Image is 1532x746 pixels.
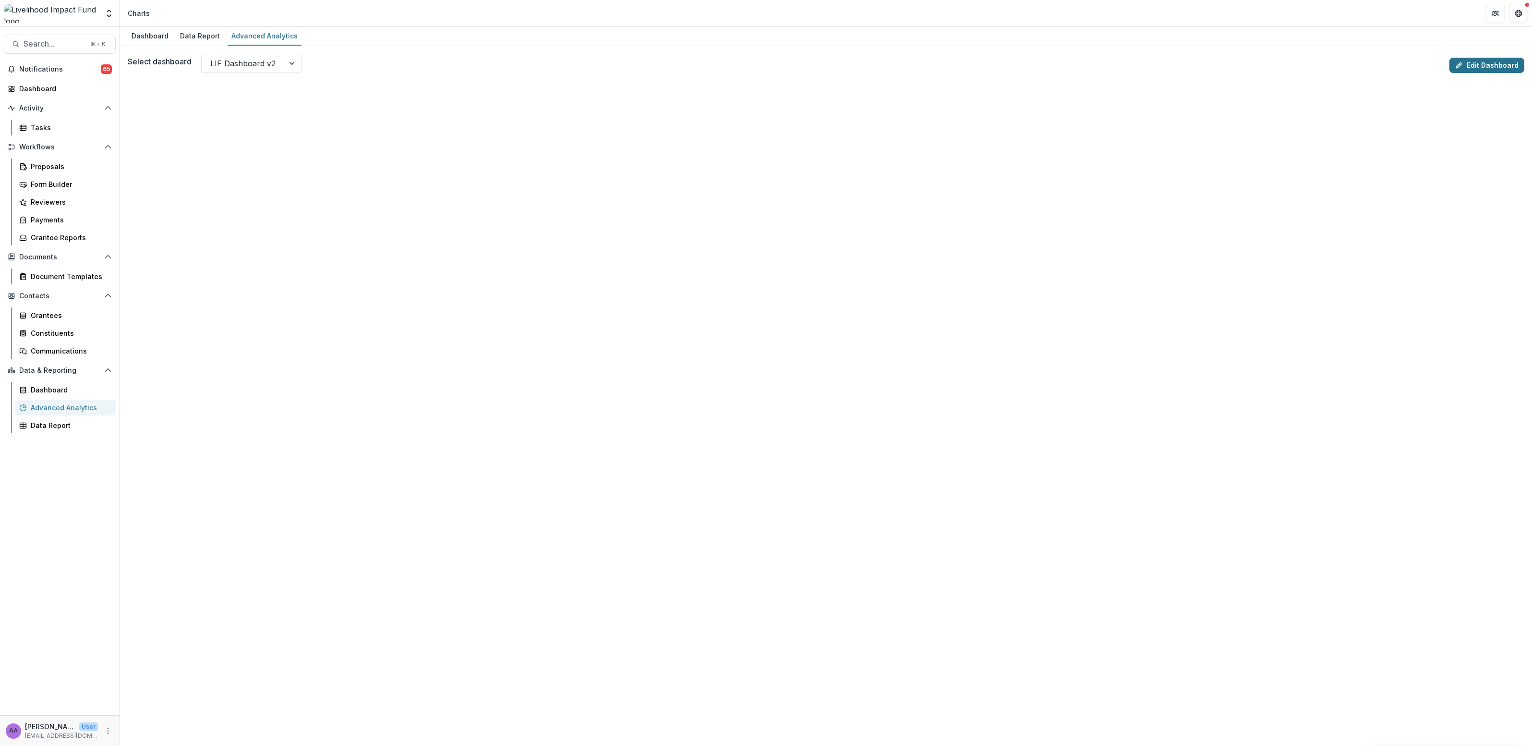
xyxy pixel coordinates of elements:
[25,722,75,732] p: [PERSON_NAME]
[4,363,116,378] button: Open Data & Reporting
[31,215,108,225] div: Payments
[228,29,302,43] div: Advanced Analytics
[15,159,116,174] a: Proposals
[19,367,100,375] span: Data & Reporting
[31,122,108,133] div: Tasks
[19,143,100,151] span: Workflows
[1449,58,1524,73] a: Edit Dashboard
[4,4,98,23] img: Livelihood Impact Fund logo
[9,728,18,734] div: Aude Anquetil
[102,725,114,737] button: More
[15,176,116,192] a: Form Builder
[15,212,116,228] a: Payments
[128,29,172,43] div: Dashboard
[15,120,116,135] a: Tasks
[124,6,154,20] nav: breadcrumb
[15,307,116,323] a: Grantees
[101,64,112,74] span: 65
[19,104,100,112] span: Activity
[4,100,116,116] button: Open Activity
[15,400,116,416] a: Advanced Analytics
[31,403,108,413] div: Advanced Analytics
[4,288,116,304] button: Open Contacts
[31,271,108,281] div: Document Templates
[4,249,116,265] button: Open Documents
[128,56,192,67] label: Select dashboard
[19,292,100,300] span: Contacts
[4,81,116,97] a: Dashboard
[88,39,108,49] div: ⌘ + K
[4,35,116,54] button: Search...
[15,382,116,398] a: Dashboard
[19,253,100,261] span: Documents
[15,343,116,359] a: Communications
[31,346,108,356] div: Communications
[19,84,108,94] div: Dashboard
[31,420,108,430] div: Data Report
[31,161,108,171] div: Proposals
[228,27,302,46] a: Advanced Analytics
[15,325,116,341] a: Constituents
[31,197,108,207] div: Reviewers
[4,139,116,155] button: Open Workflows
[31,310,108,320] div: Grantees
[102,4,116,23] button: Open entity switcher
[31,179,108,189] div: Form Builder
[128,8,150,18] div: Charts
[31,385,108,395] div: Dashboard
[19,65,101,73] span: Notifications
[176,27,224,46] a: Data Report
[4,61,116,77] button: Notifications65
[15,230,116,245] a: Grantee Reports
[31,232,108,243] div: Grantee Reports
[1509,4,1528,23] button: Get Help
[24,39,84,49] span: Search...
[176,29,224,43] div: Data Report
[31,328,108,338] div: Constituents
[1486,4,1505,23] button: Partners
[15,417,116,433] a: Data Report
[25,732,98,740] p: [EMAIL_ADDRESS][DOMAIN_NAME]
[79,722,98,731] p: User
[15,269,116,284] a: Document Templates
[15,194,116,210] a: Reviewers
[128,27,172,46] a: Dashboard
